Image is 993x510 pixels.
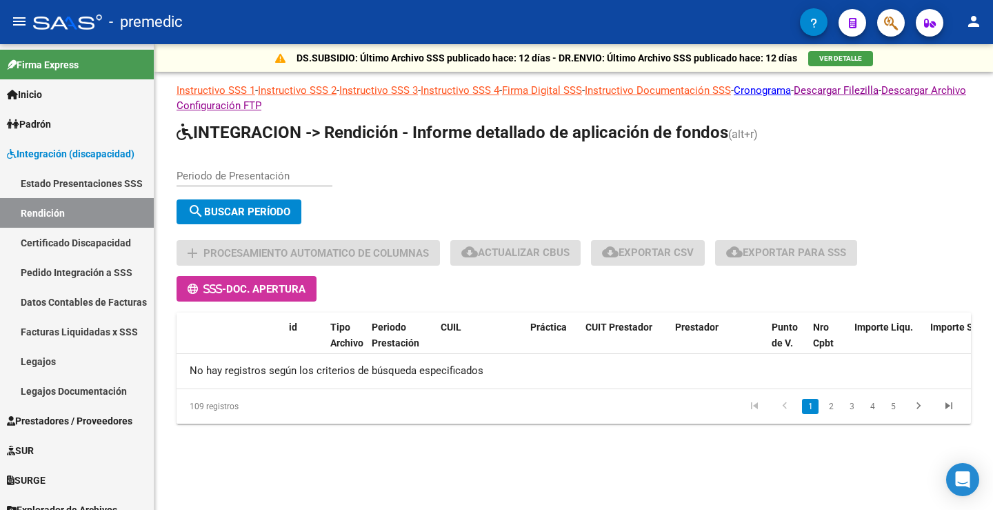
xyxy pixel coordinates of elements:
span: id [289,322,297,333]
mat-icon: person [965,13,982,30]
li: page 5 [883,395,903,418]
mat-icon: cloud_download [602,244,619,260]
a: Cronograma [734,84,791,97]
li: page 3 [841,395,862,418]
button: Procesamiento automatico de columnas [177,240,440,266]
p: DS.SUBSIDIO: Último Archivo SSS publicado hace: 12 días - DR.ENVIO: Último Archivo SSS publicado ... [297,50,797,66]
span: Práctica [530,322,567,333]
a: go to first page [741,399,768,414]
mat-icon: search [188,203,204,219]
span: SURGE [7,473,46,488]
mat-icon: cloud_download [461,244,478,260]
a: Firma Digital SSS [502,84,582,97]
a: 1 [802,399,819,414]
span: Padrón [7,117,51,132]
div: 109 registros [177,389,333,424]
a: Descargar Filezilla [794,84,879,97]
datatable-header-cell: id [283,313,325,373]
span: INTEGRACION -> Rendición - Informe detallado de aplicación de fondos [177,123,728,142]
span: Importe Liqu. [854,322,913,333]
mat-icon: cloud_download [726,244,743,260]
span: - [188,283,226,295]
span: Exportar CSV [602,246,694,259]
datatable-header-cell: CUIT Prestador [580,313,670,373]
a: Instructivo SSS 1 [177,84,255,97]
span: Firma Express [7,57,79,72]
a: Instructivo SSS 3 [339,84,418,97]
button: Actualizar CBUs [450,240,581,266]
span: - premedic [109,7,183,37]
button: Exportar para SSS [715,240,857,266]
a: 2 [823,399,839,414]
datatable-header-cell: Punto de V. [766,313,808,373]
button: Buscar Período [177,199,301,224]
a: Instructivo SSS 2 [258,84,337,97]
div: Open Intercom Messenger [946,463,979,496]
p: - - - - - - - - [177,83,971,113]
a: Instructivo Documentación SSS [585,84,731,97]
span: Integración (discapacidad) [7,146,134,161]
li: page 1 [800,395,821,418]
li: page 4 [862,395,883,418]
datatable-header-cell: Nro Cpbt [808,313,849,373]
span: Nro Cpbt [813,322,834,349]
span: Prestador [675,322,719,333]
span: Exportar para SSS [726,246,846,259]
span: CUIL [441,322,461,333]
span: Tipo Archivo [330,322,363,349]
span: (alt+r) [728,128,758,141]
mat-icon: add [184,245,201,262]
a: 4 [864,399,881,414]
a: go to next page [905,399,932,414]
span: SUR [7,443,34,458]
button: VER DETALLE [808,51,873,66]
li: page 2 [821,395,841,418]
span: Prestadores / Proveedores [7,413,132,429]
a: Instructivo SSS 4 [421,84,499,97]
span: Punto de V. [772,322,798,349]
datatable-header-cell: Tipo Archivo [325,313,366,373]
span: Doc. Apertura [226,283,305,295]
span: Periodo Prestación [372,322,419,349]
datatable-header-cell: Importe Liqu. [849,313,925,373]
a: 3 [843,399,860,414]
datatable-header-cell: Periodo Prestación [366,313,435,373]
span: Actualizar CBUs [461,246,570,259]
span: Procesamiento automatico de columnas [203,247,429,259]
a: go to previous page [772,399,798,414]
datatable-header-cell: Práctica [525,313,580,373]
a: go to last page [936,399,962,414]
a: 5 [885,399,901,414]
span: Buscar Período [188,206,290,218]
span: Inicio [7,87,42,102]
span: VER DETALLE [819,55,862,62]
button: -Doc. Apertura [177,276,317,302]
div: No hay registros según los criterios de búsqueda especificados [177,354,971,389]
datatable-header-cell: Prestador [670,313,766,373]
button: Exportar CSV [591,240,705,266]
span: CUIT Prestador [585,322,652,333]
datatable-header-cell: CUIL [435,313,525,373]
mat-icon: menu [11,13,28,30]
span: Importe Solic. [930,322,992,333]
